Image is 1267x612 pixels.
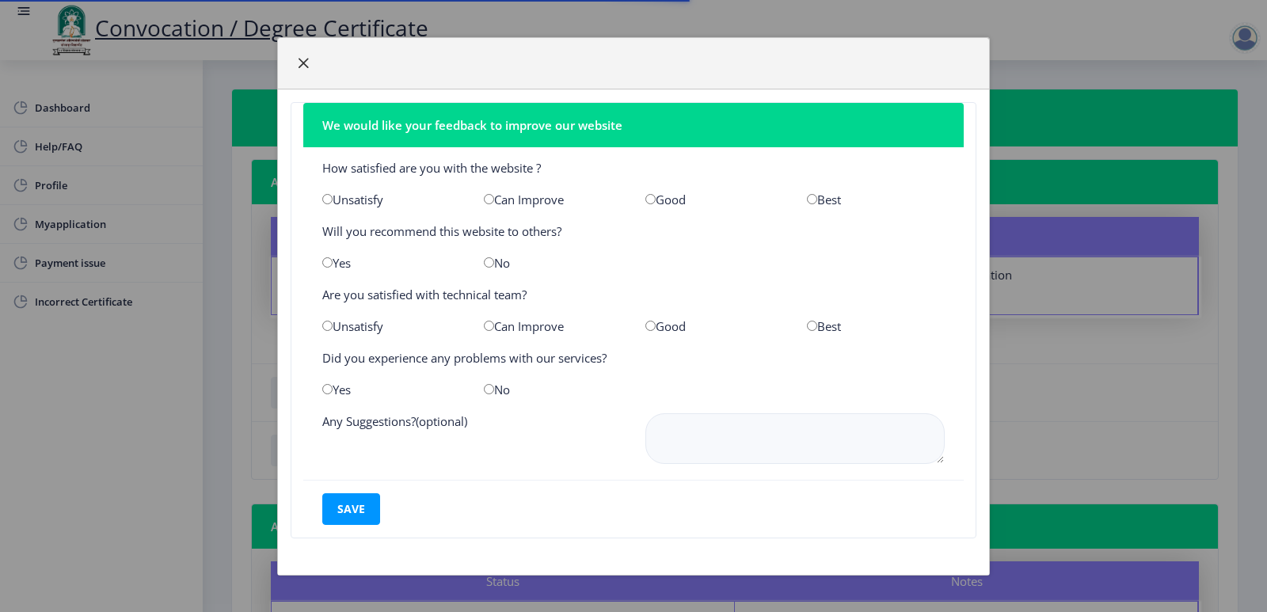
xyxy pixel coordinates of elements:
div: Good [633,318,795,334]
div: Will you recommend this website to others? [310,223,957,239]
div: Did you experience any problems with our services? [310,350,957,366]
div: Unsatisfy [310,192,472,207]
div: Can Improve [472,318,633,334]
div: No [472,382,633,397]
nb-card-header: We would like your feedback to improve our website [303,103,964,147]
div: How satisfied are you with the website ? [310,160,957,176]
div: Unsatisfy [310,318,472,334]
div: No [472,255,633,271]
div: Any Suggestions?(optional) [310,413,633,467]
div: Best [795,192,957,207]
div: Good [633,192,795,207]
div: Yes [310,382,472,397]
div: Yes [310,255,472,271]
div: Best [795,318,957,334]
div: Can Improve [472,192,633,207]
button: save [322,493,380,525]
div: Are you satisfied with technical team? [310,287,957,302]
